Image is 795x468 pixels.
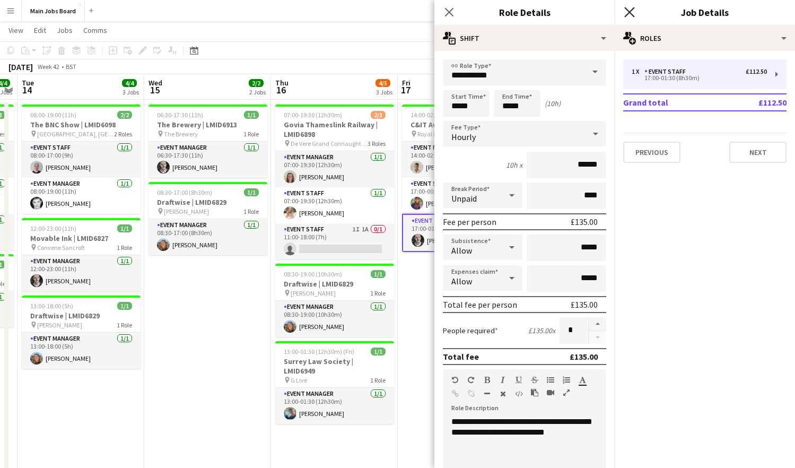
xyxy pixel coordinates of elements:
button: Horizontal Line [483,389,491,398]
div: 1 x [632,68,644,75]
button: Italic [499,376,506,384]
h3: Draftwise | LMID6829 [22,311,141,320]
button: Unordered List [547,376,554,384]
app-card-role: Event Staff1/108:00-17:00 (9h)[PERSON_NAME] [22,142,141,178]
span: 06:30-17:30 (11h) [157,111,203,119]
app-card-role: Event Manager1/113:00-18:00 (5h)[PERSON_NAME] [22,333,141,369]
span: 1/1 [371,348,386,356]
h3: Surrey Law Society | LMID6949 [275,357,394,376]
span: G Live [291,376,307,384]
div: Event Staff [644,68,690,75]
span: 2/3 [371,111,386,119]
h3: The Brewery | LMID6913 [148,120,267,129]
button: Undo [451,376,459,384]
a: Jobs [53,23,77,37]
app-card-role: Event Manager1/108:30-17:00 (8h30m)[PERSON_NAME] [148,219,267,255]
button: Bold [483,376,491,384]
app-job-card: 14:00-02:30 (12h30m) (Sat)3/3C&IT Awards Royal Lancaster [GEOGRAPHIC_DATA]3 RolesEvent Manager1/1... [402,105,521,252]
span: Thu [275,78,289,88]
button: HTML Code [515,389,522,398]
span: 2 Roles [114,130,132,138]
span: 08:30-17:00 (8h30m) [157,188,212,196]
span: 1 Role [117,244,132,252]
span: 15 [147,84,162,96]
app-card-role: Event Staff1/117:00-00:30 (7h30m)[PERSON_NAME] [402,178,521,214]
app-card-role: Event Manager1/113:00-01:30 (12h30m)[PERSON_NAME] [275,388,394,424]
span: De Vere Grand Connaught Rooms [291,140,368,148]
div: 12:00-23:00 (11h)1/1Movable Ink | LMID6827 Convene Sancroft1 RoleEvent Manager1/112:00-23:00 (11h... [22,218,141,291]
button: Increase [589,317,606,331]
app-card-role: Event Manager1/107:00-19:30 (12h30m)[PERSON_NAME] [275,151,394,187]
span: 2/2 [249,79,264,87]
span: 08:00-19:00 (11h) [30,111,76,119]
span: [GEOGRAPHIC_DATA], [GEOGRAPHIC_DATA] [37,130,114,138]
span: Allow [451,245,472,256]
a: Comms [79,23,111,37]
app-job-card: 13:00-18:00 (5h)1/1Draftwise | LMID6829 [PERSON_NAME]1 RoleEvent Manager1/113:00-18:00 (5h)[PERSO... [22,296,141,369]
span: 14 [20,84,34,96]
span: 2/2 [117,111,132,119]
button: Redo [467,376,475,384]
span: [PERSON_NAME] [164,207,209,215]
span: 4/4 [122,79,137,87]
button: Previous [623,142,680,163]
app-card-role: Event Staff1/117:00-01:30 (8h30m)[PERSON_NAME] [402,214,521,252]
div: £135.00 [571,299,598,310]
span: Fri [402,78,410,88]
button: Text Color [579,376,586,384]
a: View [4,23,28,37]
button: Underline [515,376,522,384]
div: BST [66,63,76,71]
h3: Job Details [615,5,795,19]
span: Jobs [57,25,73,35]
app-card-role: Event Manager1/106:30-17:30 (11h)[PERSON_NAME] [148,142,267,178]
span: 16 [274,84,289,96]
app-job-card: 13:00-01:30 (12h30m) (Fri)1/1Surrey Law Society | LMID6949 G Live1 RoleEvent Manager1/113:00-01:3... [275,341,394,424]
button: Ordered List [563,376,570,384]
app-card-role: Event Manager1/108:30-19:00 (10h30m)[PERSON_NAME] [275,301,394,337]
span: Wed [148,78,162,88]
h3: Role Details [434,5,615,19]
app-job-card: 06:30-17:30 (11h)1/1The Brewery | LMID6913 The Brewery1 RoleEvent Manager1/106:30-17:30 (11h)[PER... [148,105,267,178]
span: [PERSON_NAME] [37,321,82,329]
span: The Brewery [164,130,198,138]
span: 1/1 [244,111,259,119]
span: 1 Role [243,207,259,215]
app-card-role: Event Staff1I1A0/111:00-18:00 (7h) [275,223,394,259]
span: 3 Roles [368,140,386,148]
app-job-card: 08:30-17:00 (8h30m)1/1Draftwise | LMID6829 [PERSON_NAME]1 RoleEvent Manager1/108:30-17:00 (8h30m)... [148,182,267,255]
div: 10h x [506,160,522,170]
span: 13:00-18:00 (5h) [30,302,73,310]
app-card-role: Event Manager1/112:00-23:00 (11h)[PERSON_NAME] [22,255,141,291]
a: Edit [30,23,50,37]
td: £112.50 [723,94,787,111]
span: Week 42 [35,63,62,71]
div: Total fee per person [443,299,517,310]
span: 17 [400,84,410,96]
span: Hourly [451,132,476,142]
div: £135.00 x [528,326,555,335]
span: 4/5 [375,79,390,87]
label: People required [443,326,498,335]
div: £135.00 [571,216,598,227]
td: Grand total [623,94,723,111]
h3: Movable Ink | LMID6827 [22,233,141,243]
div: 3 Jobs [376,88,392,96]
app-job-card: 08:30-19:00 (10h30m)1/1Draftwise | LMID6829 [PERSON_NAME]1 RoleEvent Manager1/108:30-19:00 (10h30... [275,264,394,337]
app-job-card: 08:00-19:00 (11h)2/2The BNC Show | LMID6098 [GEOGRAPHIC_DATA], [GEOGRAPHIC_DATA]2 RolesEvent Staf... [22,105,141,214]
span: 1/1 [117,302,132,310]
app-card-role: Event Manager1/114:00-02:30 (12h30m)[PERSON_NAME] [402,142,521,178]
button: Insert video [547,388,554,397]
div: Fee per person [443,216,496,227]
span: Unpaid [451,193,477,204]
span: 1 Role [117,321,132,329]
app-job-card: 07:00-19:30 (12h30m)2/3Govia Thameslink Railway | LMID6898 De Vere Grand Connaught Rooms3 RolesEv... [275,105,394,259]
button: Main Jobs Board [22,1,85,21]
